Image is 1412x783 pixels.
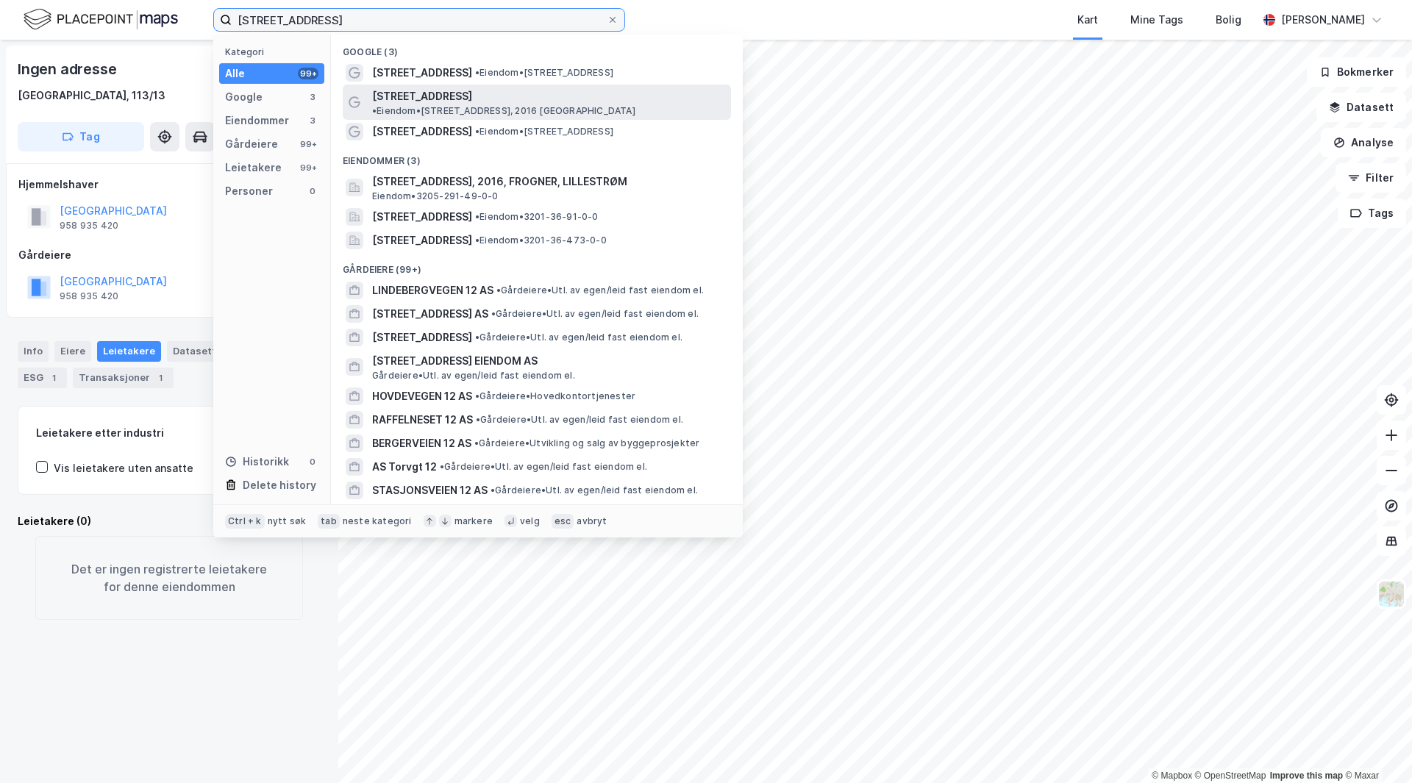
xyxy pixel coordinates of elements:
div: 99+ [298,68,318,79]
div: Kart [1077,11,1098,29]
div: [GEOGRAPHIC_DATA], 113/13 [18,87,165,104]
button: Filter [1336,163,1406,193]
div: Leietakere [225,159,282,176]
div: Kategori [225,46,324,57]
span: • [475,67,479,78]
div: avbryt [577,515,607,527]
button: Tags [1338,199,1406,228]
span: Gårdeiere • Utl. av egen/leid fast eiendom el. [491,485,698,496]
span: Gårdeiere • Hovedkontortjenester [475,390,635,402]
span: Gårdeiere • Utl. av egen/leid fast eiendom el. [475,332,682,343]
div: Datasett [167,341,222,362]
div: esc [552,514,574,529]
span: HOVDEVEGEN 12 AS [372,387,472,405]
div: Transaksjoner [73,368,174,388]
img: logo.f888ab2527a4732fd821a326f86c7f29.svg [24,7,178,32]
div: Google (3) [331,35,743,61]
div: markere [454,515,493,527]
div: neste kategori [343,515,412,527]
div: Vis leietakere uten ansatte [54,460,193,477]
span: • [475,126,479,137]
span: [STREET_ADDRESS] [372,64,472,82]
span: [STREET_ADDRESS], 2016, FROGNER, LILLESTRØM [372,173,725,190]
span: STASJONSVEIEN 12 AS [372,482,488,499]
div: 1 [153,371,168,385]
div: 99+ [298,162,318,174]
span: Eiendom • [STREET_ADDRESS] [475,126,613,137]
span: [STREET_ADDRESS] [372,123,472,140]
span: [STREET_ADDRESS] EIENDOM AS [372,352,725,370]
span: [STREET_ADDRESS] [372,329,472,346]
button: Analyse [1321,128,1406,157]
span: [STREET_ADDRESS] [372,208,472,226]
span: • [440,461,444,472]
span: RAFFELNESET 12 AS [372,411,473,429]
span: AS Torvgt 12 [372,458,437,476]
input: Søk på adresse, matrikkel, gårdeiere, leietakere eller personer [232,9,607,31]
span: • [496,285,501,296]
div: 0 [307,185,318,197]
span: Eiendom • [STREET_ADDRESS] [475,67,613,79]
div: Historikk [225,453,289,471]
div: Ctrl + k [225,514,265,529]
div: Eiere [54,341,91,362]
div: Ingen adresse [18,57,119,81]
span: • [372,105,377,116]
a: Improve this map [1270,771,1343,781]
button: Datasett [1316,93,1406,122]
span: • [474,437,479,448]
div: 958 935 420 [60,290,118,302]
span: Gårdeiere • Utl. av egen/leid fast eiendom el. [372,370,575,382]
span: Gårdeiere • Utl. av egen/leid fast eiendom el. [496,285,704,296]
div: Gårdeiere [225,135,278,153]
div: Leietakere (0) [18,512,321,530]
span: Gårdeiere • Utl. av egen/leid fast eiendom el. [440,461,647,473]
iframe: Chat Widget [1338,712,1412,783]
span: [STREET_ADDRESS] AS [372,305,488,323]
div: nytt søk [268,515,307,527]
span: • [475,332,479,343]
div: 1 [46,371,61,385]
div: 958 935 420 [60,220,118,232]
span: BERGERVEIEN 12 AS [372,435,471,452]
div: Gårdeiere (99+) [331,252,743,279]
div: Info [18,341,49,362]
div: Eiendommer [225,112,289,129]
span: Eiendom • 3201-36-473-0-0 [475,235,607,246]
div: 0 [307,456,318,468]
span: Gårdeiere • Utl. av egen/leid fast eiendom el. [491,308,699,320]
div: Mine Tags [1130,11,1183,29]
img: Z [1377,580,1405,608]
div: 3 [307,91,318,103]
div: Leietakere etter industri [36,424,302,442]
div: ESG [18,368,67,388]
a: Mapbox [1152,771,1192,781]
div: [PERSON_NAME] [1281,11,1365,29]
span: • [476,414,480,425]
span: • [475,235,479,246]
div: Eiendommer (3) [331,143,743,170]
span: LINDEBERGVEGEN 12 AS [372,282,493,299]
div: 3 [307,115,318,126]
div: Leietakere [97,341,161,362]
span: • [475,211,479,222]
div: tab [318,514,340,529]
div: Personer [225,182,273,200]
div: Gårdeiere [18,246,320,264]
span: Gårdeiere • Utvikling og salg av byggeprosjekter [474,437,699,449]
span: • [491,485,495,496]
div: velg [520,515,540,527]
span: Eiendom • 3201-36-91-0-0 [475,211,599,223]
button: Bokmerker [1307,57,1406,87]
div: 99+ [298,138,318,150]
span: [STREET_ADDRESS] [372,87,472,105]
div: Kontrollprogram for chat [1338,712,1412,783]
button: Tag [18,122,144,151]
div: Det er ingen registrerte leietakere for denne eiendommen [35,536,303,620]
div: Alle [225,65,245,82]
div: Google [225,88,263,106]
div: Hjemmelshaver [18,176,320,193]
div: Bolig [1216,11,1241,29]
span: Eiendom • [STREET_ADDRESS], 2016 [GEOGRAPHIC_DATA] [372,105,635,117]
a: OpenStreetMap [1195,771,1266,781]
